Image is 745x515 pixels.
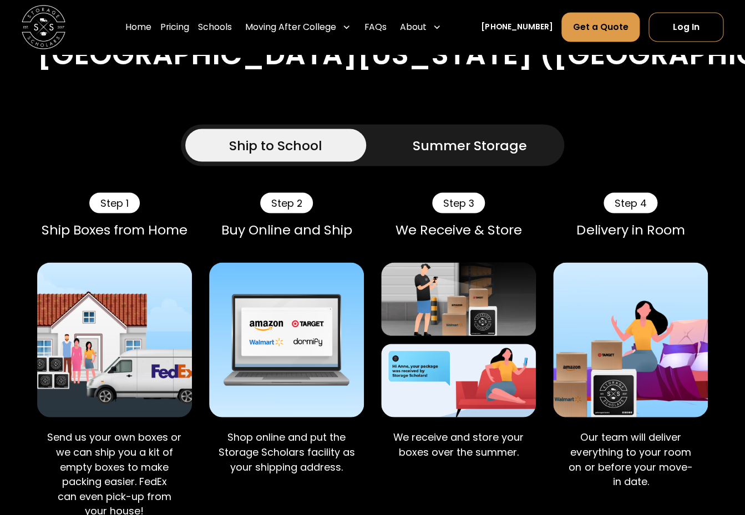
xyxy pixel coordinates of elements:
img: Storage Scholars main logo [22,6,65,49]
div: Ship Boxes from Home [37,222,191,237]
a: Log In [648,13,723,42]
div: Step 1 [89,192,139,213]
a: Schools [198,12,232,43]
div: Step 2 [260,192,313,213]
div: Step 4 [604,192,657,213]
div: Step 3 [432,192,485,213]
div: Delivery in Room [553,222,707,237]
div: Ship to School [229,135,322,155]
a: Pricing [160,12,189,43]
div: Summer Storage [412,135,526,155]
a: FAQs [364,12,387,43]
div: Buy Online and Ship [209,222,363,237]
div: We Receive & Store [381,222,535,237]
a: [PHONE_NUMBER] [481,22,553,33]
p: Shop online and put the Storage Scholars facility as your shipping address. [218,430,355,474]
div: About [396,12,446,43]
div: Moving After College [241,12,356,43]
p: Our team will deliver everything to your room on or before your move-in date. [562,430,699,489]
div: Moving After College [245,21,336,34]
a: Home [125,12,151,43]
div: About [399,21,426,34]
p: We receive and store your boxes over the summer. [390,430,527,459]
a: Get a Quote [561,13,640,42]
